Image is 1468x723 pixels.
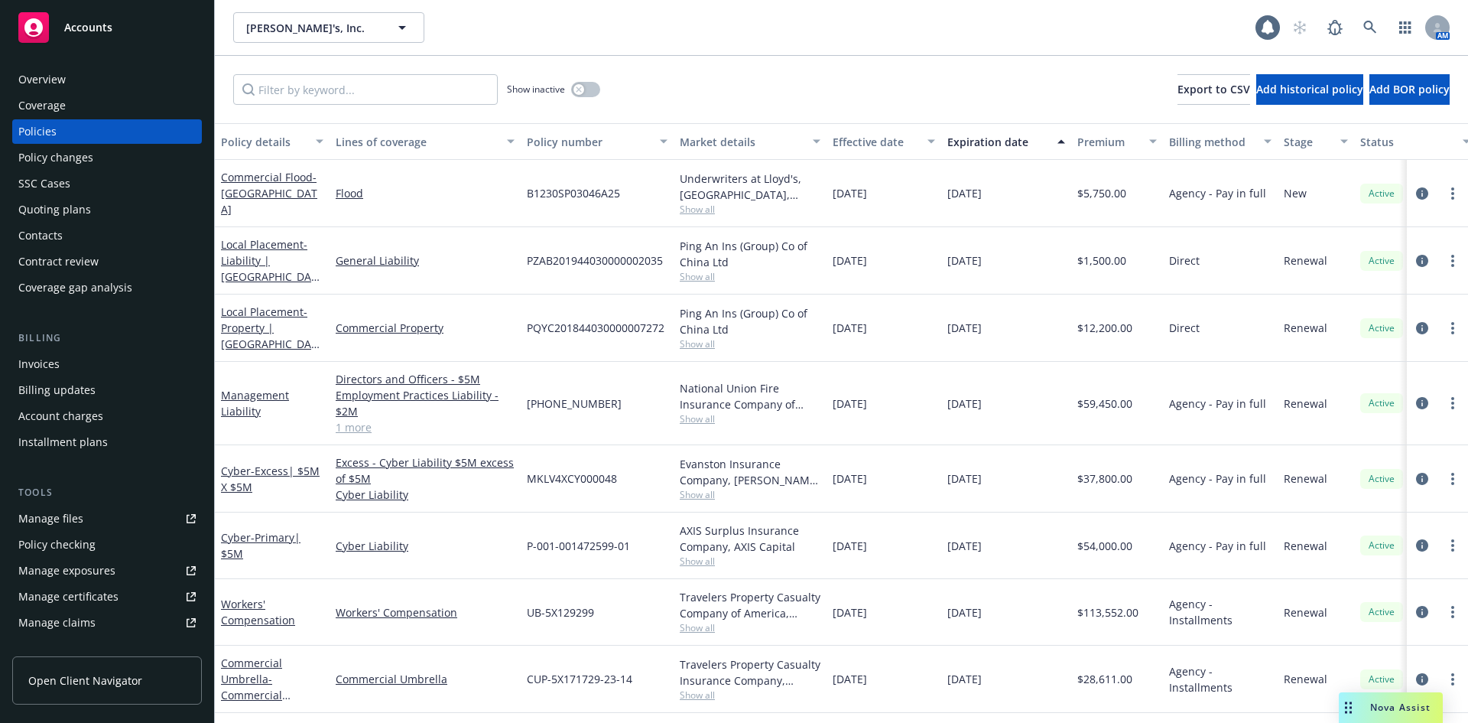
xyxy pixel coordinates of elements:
[1339,692,1358,723] div: Drag to move
[527,185,620,201] span: B1230SP03046A25
[336,387,515,419] a: Employment Practices Liability - $2M
[1413,394,1431,412] a: circleInformation
[336,538,515,554] a: Cyber Liability
[12,485,202,500] div: Tools
[680,689,820,702] span: Show all
[1169,538,1266,554] span: Agency - Pay in full
[1413,319,1431,337] a: circleInformation
[336,134,498,150] div: Lines of coverage
[680,305,820,337] div: Ping An Ins (Group) Co of China Ltd
[827,123,941,160] button: Effective date
[64,21,112,34] span: Accounts
[221,134,307,150] div: Policy details
[1169,185,1266,201] span: Agency - Pay in full
[12,145,202,170] a: Policy changes
[1163,123,1278,160] button: Billing method
[527,396,622,412] span: [PHONE_NUMBER]
[336,454,515,487] a: Excess - Cyber Liability $5M excess of $5M
[947,252,982,269] span: [DATE]
[1169,320,1200,336] span: Direct
[674,123,827,160] button: Market details
[527,320,664,336] span: PQYC201844030000007272
[1077,320,1132,336] span: $12,200.00
[221,170,317,217] a: Commercial Flood
[18,559,115,583] div: Manage exposures
[12,585,202,609] a: Manage certificates
[1366,187,1397,200] span: Active
[1169,596,1272,628] span: Agency - Installments
[18,352,60,376] div: Invoices
[833,671,867,687] span: [DATE]
[1369,82,1450,96] span: Add BOR policy
[1077,604,1138,620] span: $113,552.00
[1077,185,1126,201] span: $5,750.00
[1339,692,1443,723] button: Nova Assist
[12,223,202,248] a: Contacts
[1366,673,1397,686] span: Active
[12,404,202,428] a: Account charges
[947,671,982,687] span: [DATE]
[18,585,119,609] div: Manage certificates
[521,123,674,160] button: Policy number
[12,67,202,92] a: Overview
[1366,321,1397,335] span: Active
[1444,536,1462,555] a: more
[330,123,521,160] button: Lines of coverage
[18,532,96,557] div: Policy checking
[336,320,515,336] a: Commercial Property
[1256,74,1363,105] button: Add historical policy
[336,487,515,503] a: Cyber Liability
[1284,134,1331,150] div: Stage
[12,275,202,300] a: Coverage gap analysis
[336,671,515,687] a: Commercial Umbrella
[1284,604,1327,620] span: Renewal
[12,637,202,661] a: Manage BORs
[246,20,378,36] span: [PERSON_NAME]'s, Inc.
[18,145,93,170] div: Policy changes
[1169,663,1272,695] span: Agency - Installments
[1369,74,1450,105] button: Add BOR policy
[947,185,982,201] span: [DATE]
[18,378,96,402] div: Billing updates
[221,656,282,718] a: Commercial Umbrella
[1413,603,1431,621] a: circleInformation
[18,637,90,661] div: Manage BORs
[680,270,820,283] span: Show all
[221,530,300,561] span: - Primary| $5M
[336,252,515,269] a: General Liability
[12,93,202,118] a: Coverage
[947,396,982,412] span: [DATE]
[680,621,820,634] span: Show all
[680,238,820,270] div: Ping An Ins (Group) Co of China Ltd
[680,456,820,488] div: Evanston Insurance Company, [PERSON_NAME] Insurance
[1444,670,1462,689] a: more
[12,171,202,196] a: SSC Cases
[221,672,291,718] span: - Commercial Umbrella
[18,275,132,300] div: Coverage gap analysis
[1444,603,1462,621] a: more
[1370,701,1431,714] span: Nova Assist
[18,249,99,274] div: Contract review
[947,471,982,487] span: [DATE]
[221,170,317,217] span: - [GEOGRAPHIC_DATA]
[947,134,1048,150] div: Expiration date
[680,412,820,425] span: Show all
[680,656,820,689] div: Travelers Property Casualty Insurance Company, Travelers Insurance
[1366,396,1397,410] span: Active
[1077,471,1132,487] span: $37,800.00
[18,197,91,222] div: Quoting plans
[18,611,96,635] div: Manage claims
[12,506,202,531] a: Manage files
[1413,252,1431,270] a: circleInformation
[680,337,820,350] span: Show all
[1284,320,1327,336] span: Renewal
[12,352,202,376] a: Invoices
[1444,470,1462,488] a: more
[833,252,867,269] span: [DATE]
[12,6,202,49] a: Accounts
[680,523,820,555] div: AXIS Surplus Insurance Company, AXIS Capital
[1284,396,1327,412] span: Renewal
[1077,671,1132,687] span: $28,611.00
[833,538,867,554] span: [DATE]
[28,673,142,689] span: Open Client Navigator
